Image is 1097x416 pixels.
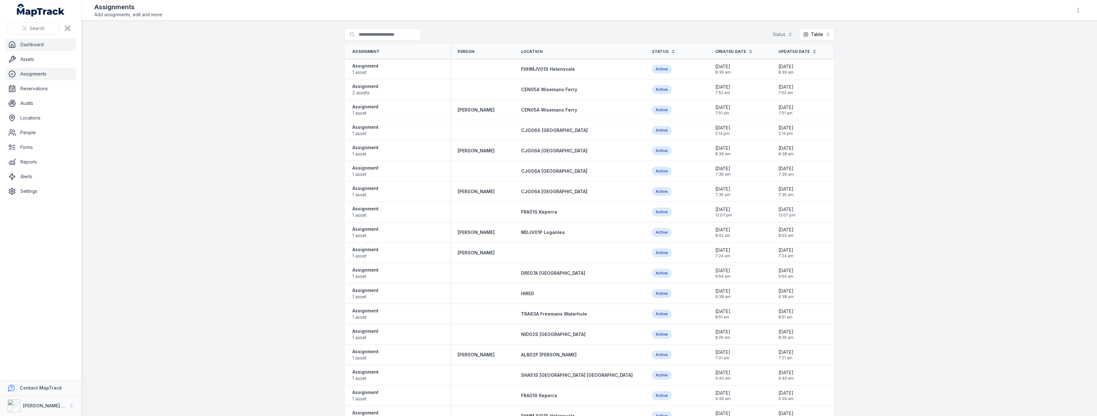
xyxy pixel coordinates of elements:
[652,187,672,196] div: Active
[5,38,76,51] a: Dashboard
[521,188,587,195] a: CJG06A [GEOGRAPHIC_DATA]
[352,110,379,116] span: 1 asset
[715,369,731,376] span: [DATE]
[715,247,730,253] span: [DATE]
[521,189,587,194] span: CJG06A [GEOGRAPHIC_DATA]
[778,213,795,218] span: 12:07 pm
[352,308,379,314] strong: Assignment
[5,82,76,95] a: Reservations
[352,334,379,341] span: 1 asset
[352,69,379,76] span: 1 asset
[652,269,672,278] div: Active
[715,84,730,95] time: 9/12/2025, 7:52:34 AM
[352,232,379,239] span: 1 asset
[778,369,794,381] time: 9/5/2025, 9:40:04 AM
[715,49,746,54] span: Created Date
[715,315,730,320] span: 8:51 am
[715,267,730,279] time: 9/8/2025, 9:54:58 AM
[521,148,587,154] a: CJG06A [GEOGRAPHIC_DATA]
[715,390,731,396] span: [DATE]
[30,25,45,32] span: Search
[352,308,379,320] a: Assignment1 asset
[352,185,379,198] a: Assignment1 asset
[521,311,587,317] a: TRA63A Freemans Waterhole
[17,4,65,17] a: MapTrack
[20,385,62,390] strong: Contact MapTrack
[778,315,793,320] span: 8:51 am
[94,3,163,11] h2: Assignments
[352,348,379,355] strong: Assignment
[352,206,379,212] strong: Assignment
[352,369,379,382] a: Assignment1 asset
[652,330,672,339] div: Active
[521,230,565,235] span: MDJV01P Loganlea
[521,392,557,399] a: FRA01S Keperra
[778,63,794,70] span: [DATE]
[778,49,817,54] a: Updated Date
[715,186,730,192] span: [DATE]
[458,229,495,236] a: [PERSON_NAME]
[352,144,379,157] a: Assignment1 asset
[352,185,379,192] strong: Assignment
[715,355,730,361] span: 7:21 am
[352,104,379,116] a: Assignment1 asset
[652,49,668,54] span: Status
[778,329,793,340] time: 9/8/2025, 8:26:50 AM
[715,227,730,233] span: [DATE]
[352,253,379,259] span: 1 asset
[352,49,379,54] span: Assignment
[715,90,730,95] span: 7:52 am
[352,355,379,361] span: 1 asset
[458,250,495,256] a: [PERSON_NAME]
[778,227,793,238] time: 9/10/2025, 8:02:34 AM
[352,130,379,137] span: 1 asset
[521,270,585,276] span: DRE07A [GEOGRAPHIC_DATA]
[352,124,379,130] strong: Assignment
[778,172,794,177] span: 7:36 am
[458,107,495,113] a: [PERSON_NAME]
[352,206,379,218] a: Assignment1 asset
[458,188,495,195] a: [PERSON_NAME]
[521,148,587,153] span: CJG06A [GEOGRAPHIC_DATA]
[652,65,672,74] div: Active
[352,212,379,218] span: 1 asset
[352,410,379,416] strong: Assignment
[715,369,731,381] time: 9/5/2025, 9:40:04 AM
[352,396,379,402] span: 1 asset
[652,146,672,155] div: Active
[715,390,731,401] time: 9/5/2025, 9:39:06 AM
[352,348,379,361] a: Assignment1 asset
[521,86,577,93] a: CEN05A Wisemans Ferry
[778,84,793,95] time: 9/12/2025, 7:52:34 AM
[715,227,730,238] time: 9/10/2025, 8:02:34 AM
[715,111,730,116] span: 7:51 am
[352,328,379,334] strong: Assignment
[778,131,793,136] span: 2:14 pm
[521,209,557,215] span: FRA01S Keperra
[352,267,379,280] a: Assignment1 asset
[352,294,379,300] span: 1 asset
[778,355,793,361] span: 7:21 am
[5,156,76,168] a: Reports
[521,331,585,338] a: NID02S [GEOGRAPHIC_DATA]
[521,66,575,72] span: FHHMJV01S Helensvale
[778,308,793,320] time: 9/8/2025, 8:51:07 AM
[5,97,76,110] a: Audits
[5,68,76,80] a: Assignments
[778,192,793,197] span: 7:35 am
[715,267,730,274] span: [DATE]
[778,227,793,233] span: [DATE]
[652,106,672,114] div: Active
[778,308,793,315] span: [DATE]
[352,287,379,294] strong: Assignment
[352,192,379,198] span: 1 asset
[652,228,672,237] div: Active
[652,85,672,94] div: Active
[652,49,675,54] a: Status
[652,248,672,257] div: Active
[715,192,730,197] span: 7:35 am
[715,63,731,75] time: 9/12/2025, 8:39:03 AM
[715,104,730,116] time: 9/12/2025, 7:51:31 AM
